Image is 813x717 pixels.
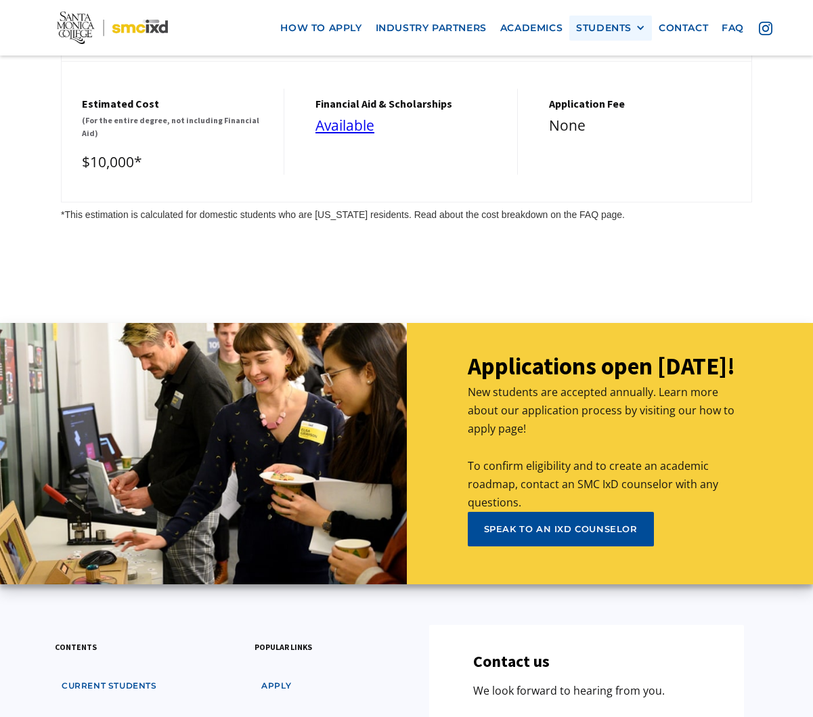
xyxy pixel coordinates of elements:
a: faq [715,16,751,41]
h5: financial aid & Scholarships [315,97,504,110]
a: contact [652,16,715,41]
div: None [549,114,738,138]
h3: contents [55,640,97,653]
div: *This estimation is calculated for domestic students who are [US_STATE] residents. Read about the... [61,208,752,221]
a: Available [315,116,374,135]
p: We look forward to hearing from you. [473,682,665,700]
div: STUDENTS [576,22,632,34]
a: speak to an ixd counselor [468,512,654,546]
h3: Contact us [473,652,550,672]
a: how to apply [273,16,368,41]
a: industry partners [369,16,493,41]
a: Current students [55,674,164,699]
h5: Estimated cost [82,97,270,110]
p: New students are accepted annually. Learn more about our application process by visiting our how ... [468,383,745,512]
h2: Applications open [DATE]! [468,350,735,383]
h5: Application Fee [549,97,738,110]
div: speak to an ixd counselor [484,523,638,535]
img: icon - instagram [759,22,772,35]
a: Academics [493,16,569,41]
img: Santa Monica College - SMC IxD logo [57,12,168,44]
div: STUDENTS [576,22,645,34]
h6: (For the entire degree, not including Financial Aid) [82,114,270,139]
div: $10,000* [82,150,270,175]
h3: popular links [255,640,312,653]
a: apply [255,674,298,699]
